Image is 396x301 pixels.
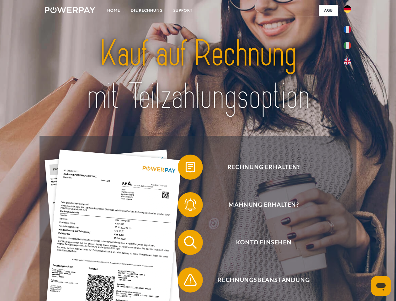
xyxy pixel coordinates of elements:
[344,58,351,66] img: en
[125,5,168,16] a: DIE RECHNUNG
[102,5,125,16] a: Home
[178,192,341,217] button: Mahnung erhalten?
[187,155,341,180] span: Rechnung erhalten?
[344,42,351,49] img: it
[182,272,198,288] img: qb_warning.svg
[178,155,341,180] button: Rechnung erhalten?
[187,230,341,255] span: Konto einsehen
[254,16,338,27] a: AGB (Kauf auf Rechnung)
[371,276,391,296] iframe: Schaltfläche zum Öffnen des Messaging-Fensters
[178,230,341,255] button: Konto einsehen
[45,7,95,13] img: logo-powerpay-white.svg
[344,26,351,33] img: fr
[168,5,198,16] a: SUPPORT
[178,267,341,293] button: Rechnungsbeanstandung
[187,192,341,217] span: Mahnung erhalten?
[182,159,198,175] img: qb_bill.svg
[344,5,351,13] img: de
[182,235,198,250] img: qb_search.svg
[319,5,338,16] a: agb
[187,267,341,293] span: Rechnungsbeanstandung
[182,197,198,213] img: qb_bell.svg
[60,30,336,120] img: title-powerpay_de.svg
